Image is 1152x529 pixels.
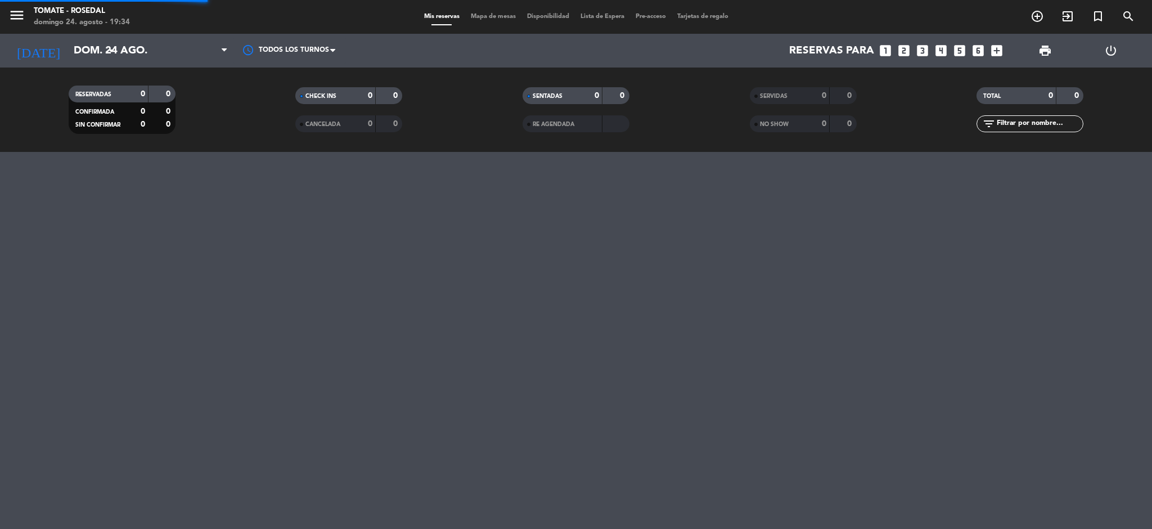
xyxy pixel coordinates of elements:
span: Mapa de mesas [465,14,521,20]
span: print [1038,44,1052,57]
button: menu [8,7,25,28]
strong: 0 [393,92,400,100]
i: add_box [989,43,1004,58]
i: arrow_drop_down [105,44,118,57]
strong: 0 [368,92,372,100]
strong: 0 [166,90,173,98]
span: Reservas para [789,44,874,57]
strong: 0 [847,92,854,100]
strong: 0 [141,107,145,115]
i: filter_list [982,117,996,131]
i: looks_6 [971,43,985,58]
span: Tarjetas de regalo [672,14,734,20]
span: CHECK INS [305,93,336,99]
span: CANCELADA [305,122,340,127]
i: turned_in_not [1091,10,1105,23]
strong: 0 [166,120,173,128]
strong: 0 [166,107,173,115]
strong: 0 [1074,92,1081,100]
i: looks_3 [915,43,930,58]
span: NO SHOW [760,122,789,127]
strong: 0 [393,120,400,128]
span: SERVIDAS [760,93,787,99]
i: search [1122,10,1135,23]
input: Filtrar por nombre... [996,118,1083,130]
i: looks_one [878,43,893,58]
div: LOG OUT [1078,34,1144,68]
strong: 0 [620,92,627,100]
strong: 0 [141,120,145,128]
i: menu [8,7,25,24]
div: Tomate - Rosedal [34,6,130,17]
strong: 0 [822,120,826,128]
strong: 0 [1048,92,1053,100]
strong: 0 [822,92,826,100]
i: [DATE] [8,38,68,63]
i: looks_two [897,43,911,58]
strong: 0 [595,92,599,100]
span: CONFIRMADA [75,109,114,115]
span: RESERVADAS [75,92,111,97]
span: Lista de Espera [575,14,630,20]
i: looks_4 [934,43,948,58]
i: power_settings_new [1104,44,1118,57]
i: looks_5 [952,43,967,58]
span: SIN CONFIRMAR [75,122,120,128]
span: Mis reservas [418,14,465,20]
div: domingo 24. agosto - 19:34 [34,17,130,28]
strong: 0 [368,120,372,128]
span: RE AGENDADA [533,122,574,127]
i: exit_to_app [1061,10,1074,23]
i: add_circle_outline [1030,10,1044,23]
span: TOTAL [983,93,1001,99]
strong: 0 [847,120,854,128]
span: SENTADAS [533,93,562,99]
strong: 0 [141,90,145,98]
span: Disponibilidad [521,14,575,20]
span: Pre-acceso [630,14,672,20]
